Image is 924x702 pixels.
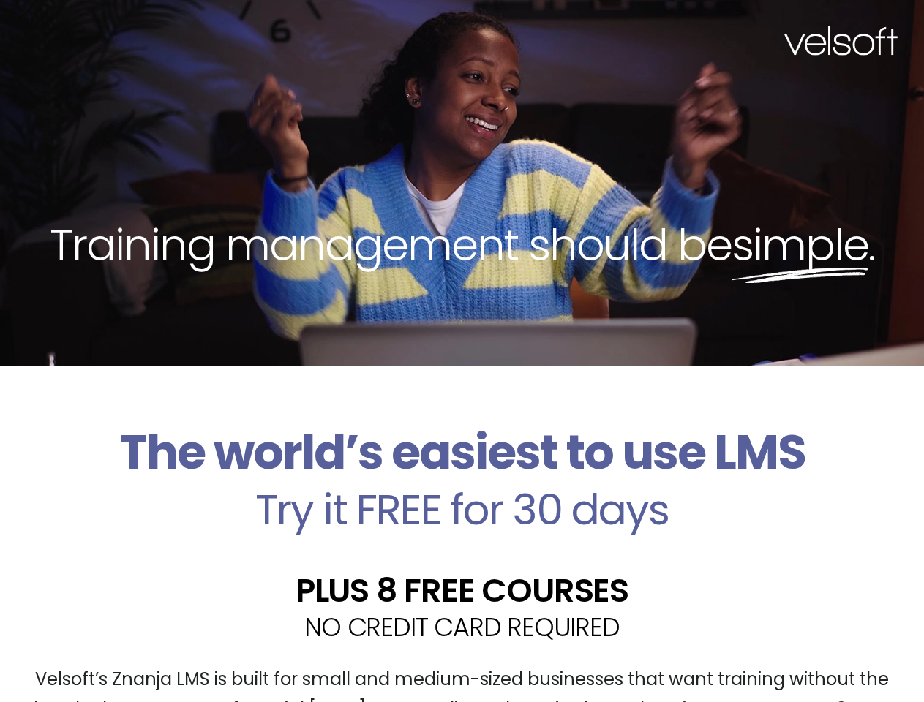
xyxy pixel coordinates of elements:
h2: The world’s easiest to use LMS [11,424,913,481]
span: simple [732,214,868,276]
h2: Try it FREE for 30 days [11,488,913,531]
h2: NO CREDIT CARD REQUIRED [11,614,913,640]
h2: Training management should be . [26,216,898,273]
h2: PLUS 8 FREE COURSES [11,574,913,607]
